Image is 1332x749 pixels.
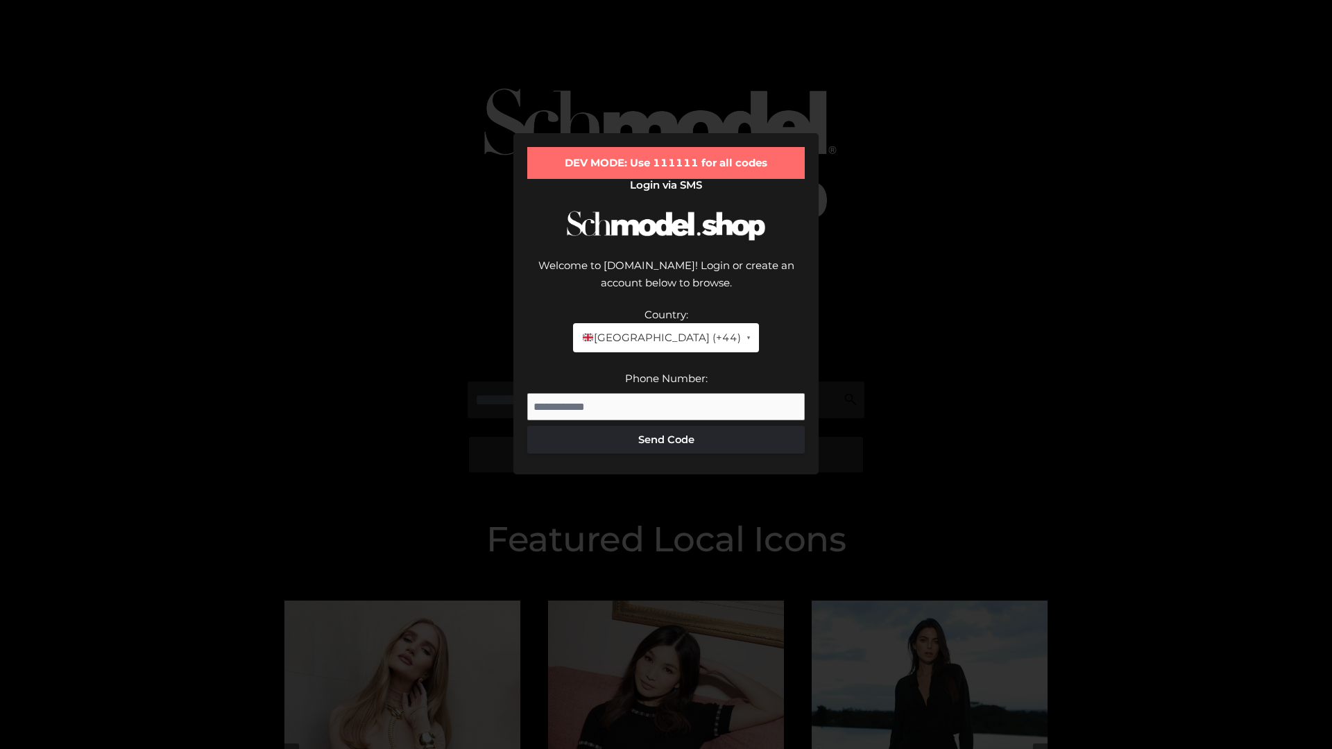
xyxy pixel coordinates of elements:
h2: Login via SMS [527,179,805,191]
img: 🇬🇧 [583,332,593,343]
button: Send Code [527,426,805,454]
div: DEV MODE: Use 111111 for all codes [527,147,805,179]
label: Phone Number: [625,372,708,385]
div: Welcome to [DOMAIN_NAME]! Login or create an account below to browse. [527,257,805,306]
img: Schmodel Logo [562,198,770,253]
label: Country: [644,308,688,321]
span: [GEOGRAPHIC_DATA] (+44) [581,329,740,347]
